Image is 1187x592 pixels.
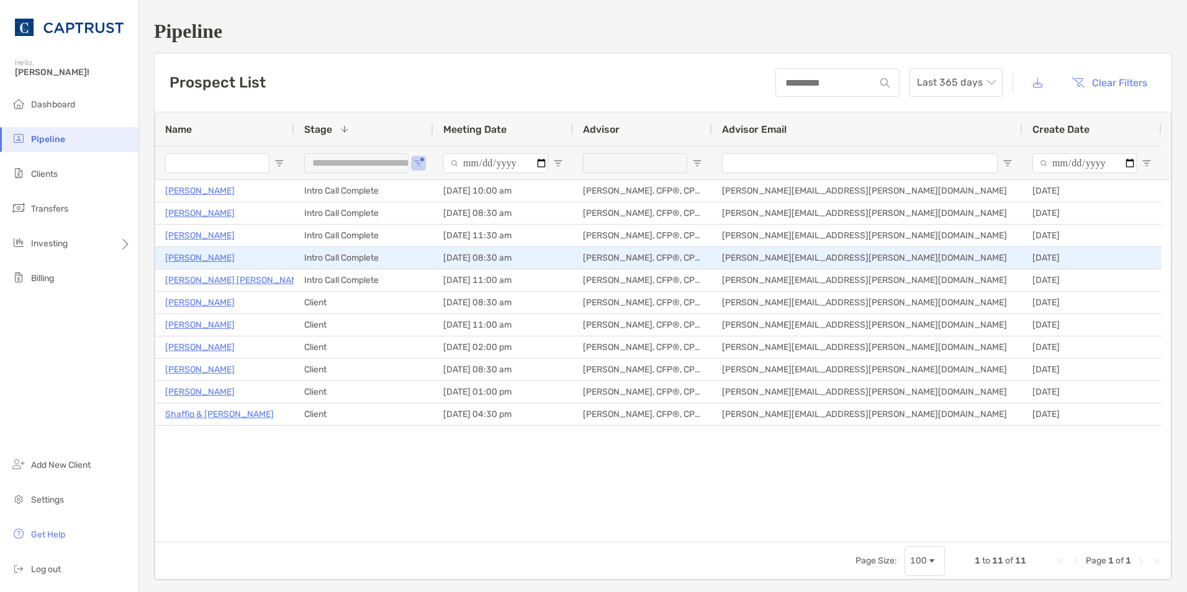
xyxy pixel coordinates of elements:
a: [PERSON_NAME] [165,183,235,199]
span: 1 [1108,555,1114,566]
div: [DATE] 11:30 am [433,225,573,246]
input: Name Filter Input [165,153,269,173]
div: [DATE] 08:30 am [433,292,573,313]
div: Client [294,403,433,425]
span: of [1005,555,1013,566]
div: Client [294,314,433,336]
a: [PERSON_NAME] [165,205,235,221]
div: [PERSON_NAME][EMAIL_ADDRESS][PERSON_NAME][DOMAIN_NAME] [712,269,1022,291]
div: [PERSON_NAME][EMAIL_ADDRESS][PERSON_NAME][DOMAIN_NAME] [712,292,1022,313]
div: Client [294,359,433,380]
div: [DATE] [1022,314,1162,336]
div: 100 [910,555,927,566]
span: Log out [31,564,61,575]
div: [PERSON_NAME], CFP®, CPWA® [573,336,712,358]
span: Billing [31,273,54,284]
button: Open Filter Menu [553,158,563,168]
p: [PERSON_NAME] [165,250,235,266]
img: input icon [880,78,890,87]
div: [PERSON_NAME][EMAIL_ADDRESS][PERSON_NAME][DOMAIN_NAME] [712,403,1022,425]
div: Intro Call Complete [294,180,433,202]
a: [PERSON_NAME] [165,339,235,355]
div: [DATE] [1022,247,1162,269]
div: [PERSON_NAME], CFP®, CPWA® [573,247,712,269]
h3: Prospect List [169,74,266,91]
a: [PERSON_NAME] [165,228,235,243]
button: Open Filter Menu [413,158,423,168]
div: Intro Call Complete [294,269,433,291]
div: [PERSON_NAME][EMAIL_ADDRESS][PERSON_NAME][DOMAIN_NAME] [712,336,1022,358]
a: [PERSON_NAME] [165,362,235,377]
a: Shaffiq & [PERSON_NAME] [165,406,274,422]
div: [DATE] [1022,269,1162,291]
a: [PERSON_NAME] [165,317,235,333]
div: [DATE] 08:30 am [433,247,573,269]
span: 1 [1126,555,1131,566]
button: Open Filter Menu [692,158,702,168]
input: Meeting Date Filter Input [443,153,548,173]
div: Intro Call Complete [294,225,433,246]
div: [DATE] 01:00 pm [433,381,573,403]
span: Clients [31,169,58,179]
button: Open Filter Menu [1142,158,1152,168]
div: [DATE] 11:00 am [433,314,573,336]
div: [PERSON_NAME][EMAIL_ADDRESS][PERSON_NAME][DOMAIN_NAME] [712,247,1022,269]
div: Client [294,381,433,403]
div: [DATE] 11:00 am [433,269,573,291]
div: [DATE] 08:30 am [433,359,573,380]
div: [PERSON_NAME][EMAIL_ADDRESS][PERSON_NAME][DOMAIN_NAME] [712,314,1022,336]
div: Previous Page [1071,556,1081,566]
div: [DATE] [1022,202,1162,224]
div: Intro Call Complete [294,247,433,269]
div: Page Size [905,546,945,576]
button: Open Filter Menu [274,158,284,168]
span: of [1116,555,1124,566]
div: [PERSON_NAME], CFP®, CPWA® [573,359,712,380]
div: [PERSON_NAME], CFP®, CPWA® [573,180,712,202]
span: Advisor Email [722,123,787,135]
span: Advisor [583,123,620,135]
div: [DATE] [1022,336,1162,358]
img: clients icon [11,166,26,181]
span: Add New Client [31,460,91,470]
button: Clear Filters [1062,69,1157,96]
div: [PERSON_NAME][EMAIL_ADDRESS][PERSON_NAME][DOMAIN_NAME] [712,359,1022,380]
div: Last Page [1151,556,1161,566]
a: [PERSON_NAME] [165,295,235,310]
p: [PERSON_NAME] [PERSON_NAME] [165,272,306,288]
span: Stage [304,123,332,135]
span: Transfers [31,204,68,214]
div: [PERSON_NAME], CFP®, CPWA® [573,314,712,336]
span: [PERSON_NAME]! [15,67,131,78]
span: Last 365 days [917,69,995,96]
div: [DATE] [1022,225,1162,246]
span: to [982,555,990,566]
div: [DATE] [1022,180,1162,202]
span: Meeting Date [443,123,507,135]
div: [PERSON_NAME][EMAIL_ADDRESS][PERSON_NAME][DOMAIN_NAME] [712,381,1022,403]
img: get-help icon [11,526,26,541]
div: First Page [1056,556,1066,566]
img: transfers icon [11,200,26,215]
span: Investing [31,238,68,249]
div: [PERSON_NAME], CFP®, CPWA® [573,403,712,425]
img: dashboard icon [11,96,26,111]
div: Client [294,336,433,358]
div: [DATE] [1022,292,1162,313]
span: Dashboard [31,99,75,110]
div: [DATE] 02:00 pm [433,336,573,358]
div: [DATE] [1022,359,1162,380]
span: 1 [975,555,980,566]
div: Next Page [1136,556,1146,566]
img: billing icon [11,270,26,285]
div: [DATE] 04:30 pm [433,403,573,425]
div: [PERSON_NAME], CFP®, CPWA® [573,269,712,291]
a: [PERSON_NAME] [165,384,235,400]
